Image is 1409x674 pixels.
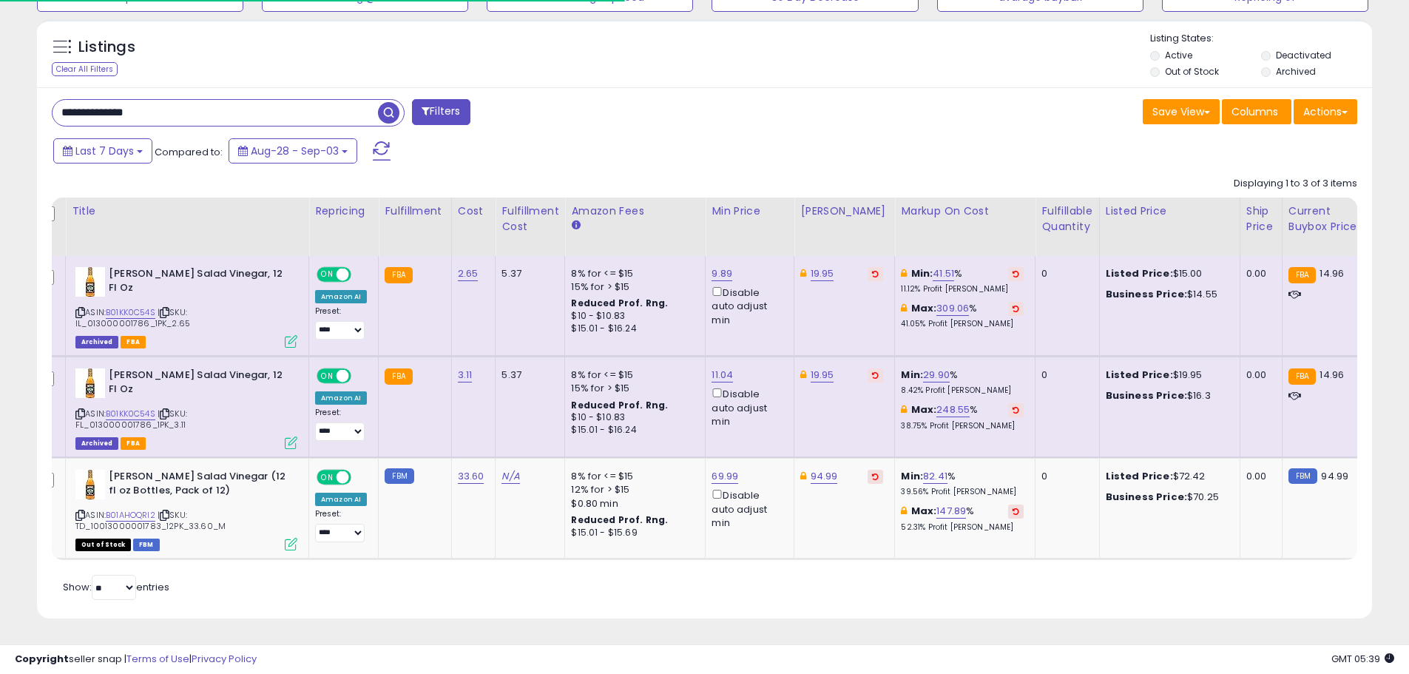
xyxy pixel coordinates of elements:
[75,470,297,549] div: ASIN:
[901,522,1024,533] p: 52.31% Profit [PERSON_NAME]
[121,336,146,348] span: FBA
[1331,652,1394,666] span: 2025-09-11 05:39 GMT
[1246,368,1271,382] div: 0.00
[1150,32,1372,46] p: Listing States:
[1234,177,1357,191] div: Displaying 1 to 3 of 3 items
[501,368,553,382] div: 5.37
[1165,65,1219,78] label: Out of Stock
[571,310,694,323] div: $10 - $10.83
[901,302,1024,329] div: %
[501,203,558,235] div: Fulfillment Cost
[1276,65,1316,78] label: Archived
[315,306,367,340] div: Preset:
[1246,470,1271,483] div: 0.00
[349,471,373,484] span: OFF
[75,368,105,398] img: 41DAPw-UjBL._SL40_.jpg
[1246,203,1276,235] div: Ship Price
[936,301,969,316] a: 309.06
[318,471,337,484] span: ON
[385,368,412,385] small: FBA
[571,527,694,539] div: $15.01 - $15.69
[1106,470,1229,483] div: $72.42
[1106,203,1234,219] div: Listed Price
[72,203,303,219] div: Title
[1041,470,1087,483] div: 0
[933,266,954,281] a: 41.51
[571,203,699,219] div: Amazon Fees
[1106,266,1173,280] b: Listed Price:
[109,267,288,298] b: [PERSON_NAME] Salad Vinegar, 12 Fl Oz
[712,385,783,428] div: Disable auto adjust min
[911,402,937,417] b: Max:
[1106,491,1229,504] div: $70.25
[571,368,694,382] div: 8% for <= $15
[75,408,187,430] span: | SKU: FL_013000001786_1PK_3.11
[75,470,105,499] img: 41DAPw-UjBL._SL40_.jpg
[501,469,519,484] a: N/A
[109,368,288,400] b: [PERSON_NAME] Salad Vinegar, 12 Fl Oz
[52,62,118,76] div: Clear All Filters
[15,653,257,667] div: seller snap | |
[385,203,445,219] div: Fulfillment
[901,470,1024,497] div: %
[1231,104,1278,119] span: Columns
[901,267,1024,294] div: %
[192,652,257,666] a: Privacy Policy
[571,424,694,437] div: $15.01 - $16.24
[571,219,580,232] small: Amazon Fees.
[901,203,1029,219] div: Markup on Cost
[1321,469,1348,483] span: 94.99
[911,504,937,518] b: Max:
[800,203,888,219] div: [PERSON_NAME]
[901,368,923,382] b: Min:
[895,198,1035,256] th: The percentage added to the cost of goods (COGS) that forms the calculator for Min & Max prices.
[106,306,155,319] a: B01KK0C54S
[1320,368,1344,382] span: 14.96
[385,267,412,283] small: FBA
[811,469,838,484] a: 94.99
[923,368,950,383] a: 29.90
[901,487,1024,497] p: 39.56% Profit [PERSON_NAME]
[121,437,146,450] span: FBA
[63,580,169,594] span: Show: entries
[811,266,834,281] a: 19.95
[923,469,947,484] a: 82.41
[712,203,788,219] div: Min Price
[126,652,189,666] a: Terms of Use
[1106,388,1187,402] b: Business Price:
[1143,99,1220,124] button: Save View
[385,468,413,484] small: FBM
[1294,99,1357,124] button: Actions
[712,469,738,484] a: 69.99
[315,203,372,219] div: Repricing
[1106,267,1229,280] div: $15.00
[1246,267,1271,280] div: 0.00
[712,266,732,281] a: 9.89
[75,267,297,346] div: ASIN:
[1288,468,1317,484] small: FBM
[458,368,473,383] a: 3.11
[251,144,339,158] span: Aug-28 - Sep-03
[901,368,1024,396] div: %
[901,385,1024,396] p: 8.42% Profit [PERSON_NAME]
[349,269,373,281] span: OFF
[1222,99,1291,124] button: Columns
[901,505,1024,532] div: %
[458,266,479,281] a: 2.65
[315,509,367,542] div: Preset:
[936,402,970,417] a: 248.55
[75,306,190,328] span: | SKU: IL_013000001786_1PK_2.65
[811,368,834,383] a: 19.95
[75,144,134,158] span: Last 7 Days
[1106,490,1187,504] b: Business Price:
[571,411,694,424] div: $10 - $10.83
[571,483,694,496] div: 12% for > $15
[318,269,337,281] span: ON
[75,539,131,551] span: All listings that are currently out of stock and unavailable for purchase on Amazon
[571,497,694,510] div: $0.80 min
[155,145,223,159] span: Compared to:
[712,284,783,327] div: Disable auto adjust min
[1041,267,1087,280] div: 0
[571,267,694,280] div: 8% for <= $15
[1041,203,1092,235] div: Fulfillable Quantity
